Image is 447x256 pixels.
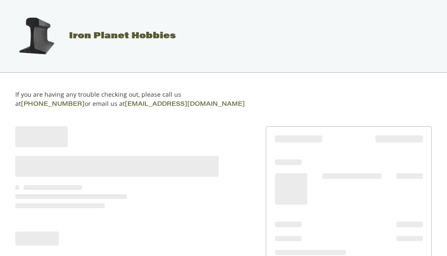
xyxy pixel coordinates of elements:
[125,101,245,108] a: [EMAIL_ADDRESS][DOMAIN_NAME]
[21,101,85,108] a: [PHONE_NUMBER]
[69,32,176,40] span: Iron Planet Hobbies
[15,90,253,109] p: If you are having any trouble checking out, please call us at or email us at
[6,32,176,40] a: Iron Planet Hobbies
[14,14,58,58] img: Iron Planet Hobbies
